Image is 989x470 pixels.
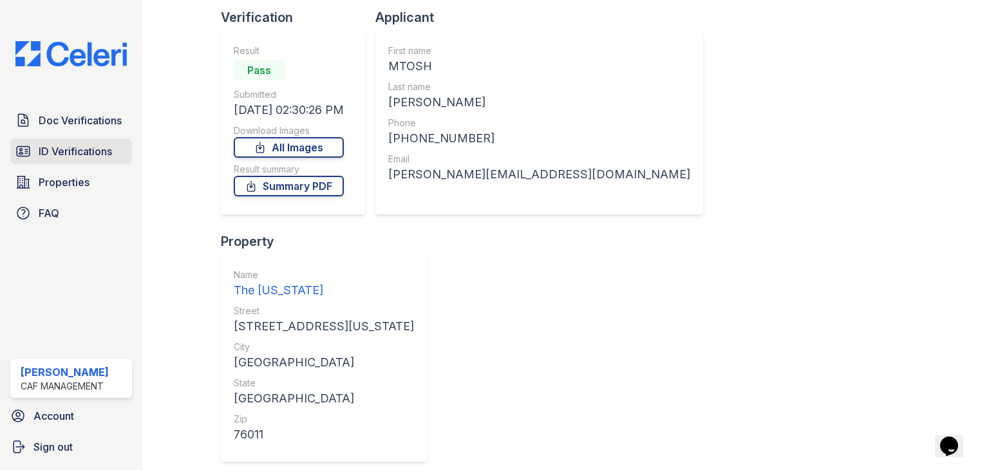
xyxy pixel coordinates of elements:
div: [DATE] 02:30:26 PM [234,101,344,119]
img: CE_Logo_Blue-a8612792a0a2168367f1c8372b55b34899dd931a85d93a1a3d3e32e68fde9ad4.png [5,41,137,66]
div: The [US_STATE] [234,281,414,299]
div: Street [234,305,414,317]
a: FAQ [10,200,132,226]
div: Property [221,232,437,250]
div: Zip [234,413,414,426]
div: Result summary [234,163,344,176]
a: Properties [10,169,132,195]
a: All Images [234,137,344,158]
div: Last name [388,80,690,93]
div: Verification [221,8,375,26]
a: Account [5,403,137,429]
div: Name [234,268,414,281]
div: City [234,341,414,353]
div: Submitted [234,88,344,101]
span: Account [33,408,74,424]
div: Download Images [234,124,344,137]
a: Name The [US_STATE] [234,268,414,299]
span: Doc Verifications [39,113,122,128]
div: [GEOGRAPHIC_DATA] [234,353,414,371]
div: [PERSON_NAME][EMAIL_ADDRESS][DOMAIN_NAME] [388,165,690,183]
div: [PERSON_NAME] [388,93,690,111]
a: Doc Verifications [10,108,132,133]
iframe: chat widget [935,418,976,457]
div: Pass [234,60,285,80]
div: [STREET_ADDRESS][US_STATE] [234,317,414,335]
div: MTOSH [388,57,690,75]
div: Applicant [375,8,713,26]
span: Sign out [33,439,73,455]
span: Properties [39,174,89,190]
div: [GEOGRAPHIC_DATA] [234,390,414,408]
div: Email [388,153,690,165]
div: First name [388,44,690,57]
a: Sign out [5,434,137,460]
div: State [234,377,414,390]
div: Result [234,44,344,57]
a: ID Verifications [10,138,132,164]
div: Phone [388,117,690,129]
span: FAQ [39,205,59,221]
div: [PERSON_NAME] [21,364,109,380]
span: ID Verifications [39,144,112,159]
div: CAF Management [21,380,109,393]
a: Summary PDF [234,176,344,196]
div: 76011 [234,426,414,444]
div: [PHONE_NUMBER] [388,129,690,147]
